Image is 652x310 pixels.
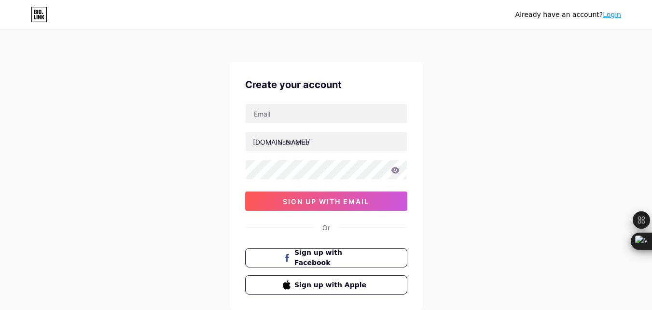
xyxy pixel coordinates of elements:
[253,137,310,147] div: [DOMAIN_NAME]/
[515,10,621,20] div: Already have an account?
[245,77,407,92] div: Create your account
[283,197,369,206] span: sign up with email
[246,104,407,123] input: Email
[294,280,369,290] span: Sign up with Apple
[322,222,330,233] div: Or
[245,192,407,211] button: sign up with email
[603,11,621,18] a: Login
[294,248,369,268] span: Sign up with Facebook
[246,132,407,151] input: username
[245,275,407,295] button: Sign up with Apple
[245,248,407,267] button: Sign up with Facebook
